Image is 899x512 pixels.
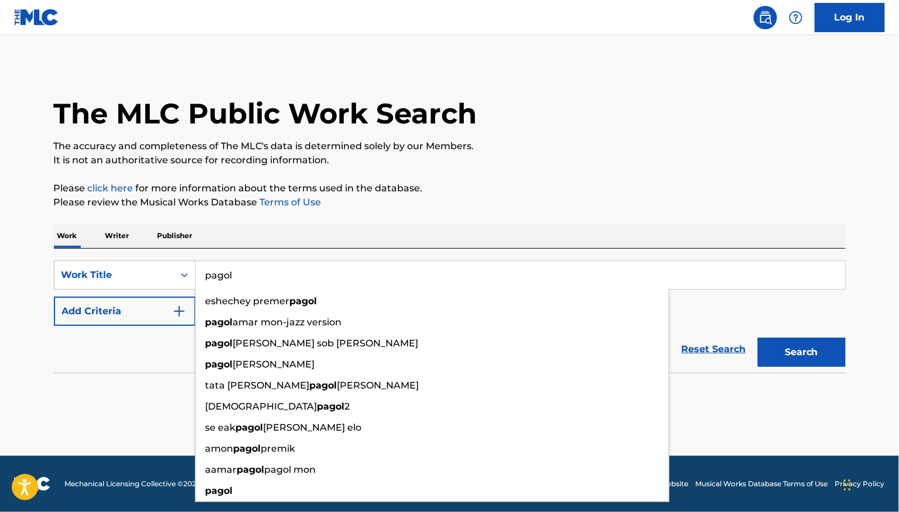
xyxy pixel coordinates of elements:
img: 9d2ae6d4665cec9f34b9.svg [172,304,186,318]
div: Work Title [61,268,167,282]
span: se eak [206,422,236,433]
p: The accuracy and completeness of The MLC's data is determined solely by our Members. [54,139,846,153]
span: premik [261,443,296,454]
a: Public Search [754,6,777,29]
p: Please for more information about the terms used in the database. [54,181,846,195]
button: Add Criteria [54,297,196,326]
span: aamar [206,464,237,475]
span: [PERSON_NAME] elo [264,422,362,433]
button: Search [758,338,846,367]
strong: pagol [206,485,233,496]
span: [PERSON_NAME] [337,380,419,391]
img: logo [14,477,50,491]
div: Help [784,6,808,29]
form: Search Form [54,260,846,373]
span: amar mon-jazz version [233,317,342,328]
strong: pagol [290,295,317,307]
img: MLC Logo [14,9,59,26]
strong: pagol [237,464,265,475]
div: Drag [844,468,851,503]
a: click here [88,183,134,194]
strong: pagol [206,338,233,349]
img: search [758,11,772,25]
p: Publisher [154,224,196,248]
p: Writer [102,224,133,248]
span: [PERSON_NAME] [233,359,315,370]
strong: pagol [236,422,264,433]
a: Privacy Policy [835,479,885,489]
span: amon [206,443,234,454]
h1: The MLC Public Work Search [54,96,477,131]
strong: pagol [206,317,233,328]
iframe: Chat Widget [840,456,899,512]
strong: pagol [310,380,337,391]
span: [DEMOGRAPHIC_DATA] [206,401,317,412]
span: eshechey premer [206,295,290,307]
a: Reset Search [676,336,752,362]
strong: pagol [206,359,233,370]
span: [PERSON_NAME] sob [PERSON_NAME] [233,338,419,349]
p: It is not an authoritative source for recording information. [54,153,846,167]
span: Mechanical Licensing Collective © 2025 [64,479,200,489]
p: Please review the Musical Works Database [54,195,846,209]
strong: pagol [234,443,261,454]
strong: pagol [317,401,345,412]
span: tata [PERSON_NAME] [206,380,310,391]
a: Terms of Use [258,197,322,208]
p: Work [54,224,81,248]
a: Musical Works Database Terms of Use [695,479,828,489]
a: Log In [815,3,885,32]
span: 2 [345,401,350,412]
span: pagol mon [265,464,316,475]
img: help [789,11,803,25]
